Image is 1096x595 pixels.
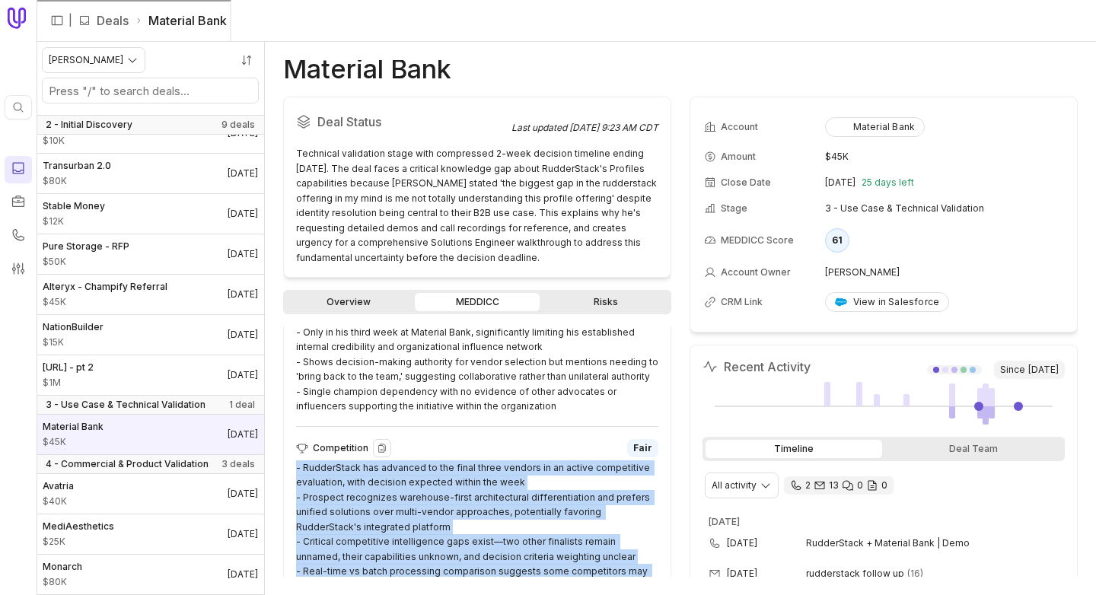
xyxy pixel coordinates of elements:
button: Sort by [235,49,258,72]
time: Deal Close Date [228,288,258,301]
div: Timeline [706,440,882,458]
span: Stage [721,202,747,215]
span: Amount [43,576,82,588]
a: Deals [97,11,129,30]
a: [URL] - pt 2$1M[DATE] [37,355,264,395]
span: Close Date [721,177,771,189]
span: MEDDICC Score [721,234,794,247]
span: Amount [43,296,167,308]
time: Deal Close Date [228,248,258,260]
time: Deal Close Date [228,167,258,180]
div: Material Bank [835,121,916,133]
a: NationBuilder$15K[DATE] [37,315,264,355]
span: Amount [721,151,756,163]
a: MEDDICC [415,293,540,311]
time: [DATE] 9:23 AM CDT [569,122,658,133]
div: Last updated [511,122,658,134]
a: Stable Money$12K[DATE] [37,194,264,234]
td: $45K [825,145,1063,169]
div: - RudderStack has advanced to the final three vendors in an active competitive evaluation, with d... [296,460,658,594]
time: [DATE] [709,516,740,527]
span: Since [994,361,1065,379]
span: Alteryx - Champify Referral [43,281,167,293]
span: Avatria [43,480,74,492]
span: 16 emails in thread [907,568,923,580]
time: Deal Close Date [228,568,258,581]
time: Deal Close Date [228,208,258,220]
a: Pure Storage - RFP$50K[DATE] [37,234,264,274]
a: Monarch$80K[DATE] [37,555,264,594]
span: Stable Money [43,200,105,212]
time: Deal Close Date [228,428,258,441]
span: Transurban 2.0 [43,160,111,172]
a: Alteryx - Champify Referral$45K[DATE] [37,275,264,314]
span: 1 deal [229,399,255,411]
a: MediAesthetics$25K[DATE] [37,514,264,554]
a: Transurban 2.0$80K[DATE] [37,154,264,193]
span: [URL] - pt 2 [43,361,94,374]
time: [DATE] [1028,364,1059,376]
span: rudderstack follow up [806,568,904,580]
span: 3 deals [221,458,255,470]
li: Material Bank [135,11,227,30]
nav: Deals [37,42,265,595]
span: Amount [43,215,105,228]
span: Monarch [43,561,82,573]
span: 4 - Commercial & Product Validation [46,458,209,470]
time: Deal Close Date [228,488,258,500]
span: Account Owner [721,266,791,278]
div: View in Salesforce [835,296,940,308]
span: 25 days left [862,177,914,189]
button: Expand sidebar [46,9,68,32]
span: 3 - Use Case & Technical Validation [46,399,205,411]
h1: Material Bank [283,60,451,78]
span: 2 - Initial Discovery [46,119,132,131]
span: Amount [43,256,129,268]
time: Deal Close Date [228,369,258,381]
div: Technical validation stage with compressed 2-week decision timeline ending [DATE]. The deal faces... [296,146,658,265]
a: Overview [286,293,412,311]
span: CRM Link [721,296,763,308]
span: Amount [43,377,94,389]
span: Amount [43,135,119,147]
td: [PERSON_NAME] [825,260,1063,285]
span: Amount [43,175,111,187]
span: RudderStack + Material Bank | Demo [806,537,1040,549]
a: View in Salesforce [825,292,950,312]
span: Material Bank [43,421,104,433]
div: - [PERSON_NAME] (leading martech stack buildout) has exceptional technical credentials (5+ years ... [296,280,658,414]
span: 9 deals [221,119,255,131]
span: Amount [43,495,74,508]
h2: Deal Status [296,110,511,134]
span: Amount [43,336,104,348]
span: Amount [43,536,114,548]
td: 3 - Use Case & Technical Validation [825,196,1063,221]
button: Material Bank [825,117,926,137]
span: Amount [43,436,104,448]
div: 2 calls and 13 email threads [784,476,894,495]
span: NationBuilder [43,321,104,333]
time: [DATE] [825,177,855,189]
time: Deal Close Date [228,329,258,341]
h2: Recent Activity [703,358,811,376]
span: Account [721,121,758,133]
time: [DATE] [727,537,757,549]
time: Deal Close Date [228,528,258,540]
a: Material Bank$45K[DATE] [37,415,264,454]
div: 61 [825,228,849,253]
a: Avatria$40K[DATE] [37,474,264,514]
span: | [68,11,72,30]
a: Risks [543,293,668,311]
div: Deal Team [885,440,1062,458]
span: Fair [633,442,652,454]
input: Search deals by name [43,78,258,103]
span: Pure Storage - RFP [43,240,129,253]
div: Competition [296,439,658,457]
time: [DATE] [727,568,757,580]
span: MediAesthetics [43,520,114,533]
